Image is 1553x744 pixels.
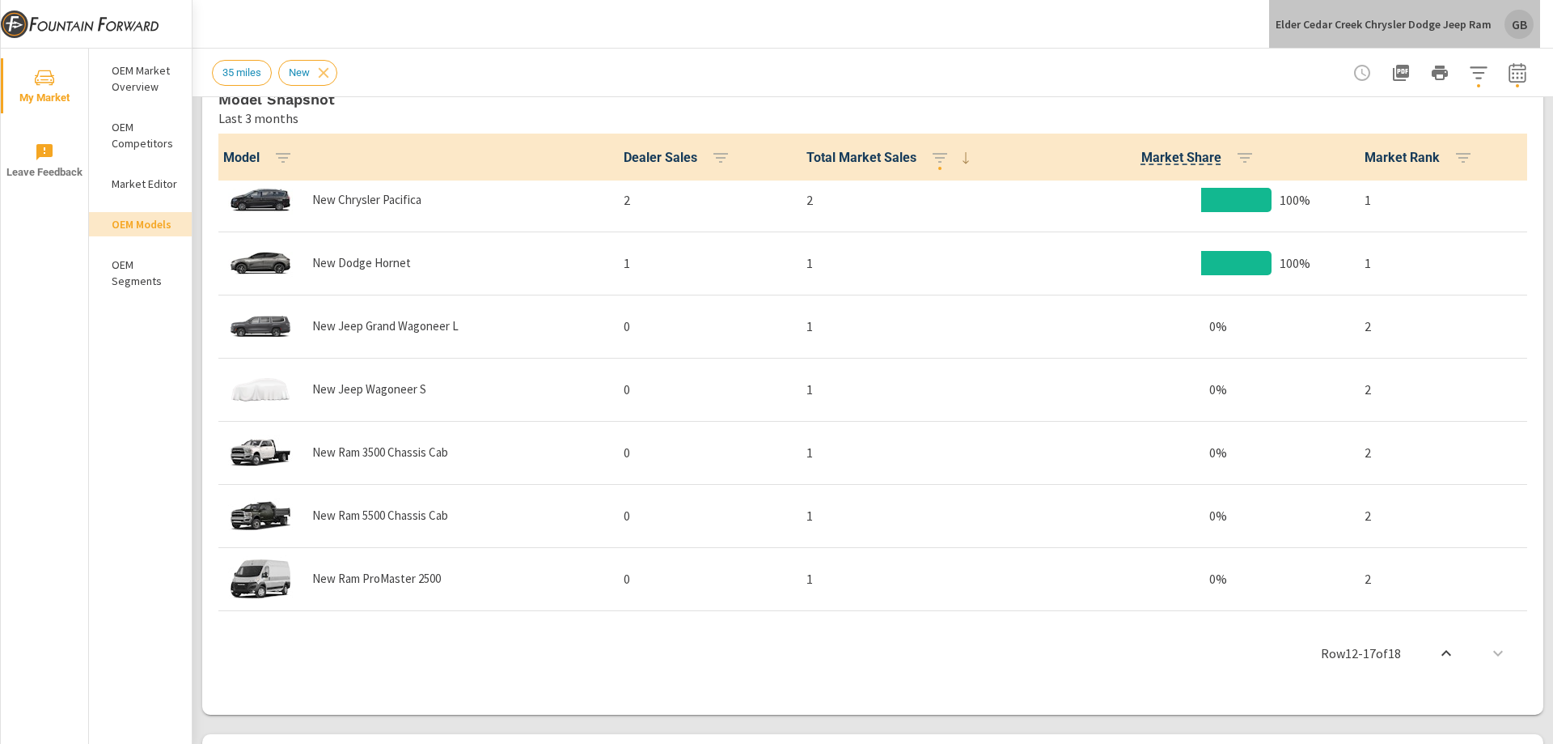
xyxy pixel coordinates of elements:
button: Select Date Range [1501,57,1534,89]
button: Print Report [1424,57,1456,89]
img: glamour [228,555,293,603]
p: 0% [1209,506,1227,525]
img: glamour [228,176,293,224]
p: OEM Competitors [112,119,179,151]
h5: Model Snapshot [218,91,335,108]
button: Apply Filters [1462,57,1495,89]
p: 1 [806,317,1038,336]
p: 2 [1365,443,1524,462]
span: Market Rank [1365,148,1479,168]
p: 1 [1365,190,1524,210]
p: New Chrysler Pacifica [312,193,421,207]
span: Leave Feedback [6,142,83,182]
img: glamour [228,491,293,540]
p: New Ram ProMaster 2500 [312,572,441,586]
div: OEM Models [89,212,192,236]
div: nav menu [1,49,88,198]
div: Market Editor [89,172,192,196]
div: OEM Market Overview [89,58,192,99]
button: "Export Report to PDF" [1385,57,1417,89]
p: OEM Market Overview [112,62,179,95]
span: Market Share [1141,148,1261,168]
p: 0 [624,317,781,336]
img: glamour [228,239,293,287]
div: OEM Competitors [89,115,192,155]
p: 0 [624,569,781,589]
p: 2 [1365,506,1524,525]
p: Market Editor [112,176,179,192]
span: 35 miles [213,66,271,79]
p: 1 [1365,253,1524,273]
p: 1 [624,253,781,273]
p: Elder Cedar Creek Chrysler Dodge Jeep Ram [1276,17,1492,32]
p: Row 12 - 17 of 18 [1321,644,1401,663]
p: 2 [624,190,781,210]
span: Dealer Sales [624,148,737,168]
p: 2 [1365,380,1524,399]
button: scroll to top [1427,634,1466,673]
p: 1 [806,253,1038,273]
div: OEM Segments [89,253,192,293]
p: Last 3 months [218,108,298,128]
p: 1 [806,506,1038,525]
p: 0 [624,380,781,399]
p: 100% [1280,253,1310,273]
img: glamour [228,302,293,351]
p: New Ram 3500 Chassis Cab [312,445,448,460]
div: New [278,60,337,86]
p: 2 [806,190,1038,210]
p: 0% [1209,569,1227,589]
div: GB [1504,10,1534,39]
p: New Jeep Grand Wagoneer L [312,319,459,334]
span: Total Market Sales [806,148,975,168]
span: New [279,66,319,79]
span: My Market [6,68,83,108]
span: Model Sales / Total Market Sales. [Market = within dealer PMA (or 60 miles if no PMA is defined) ... [1141,148,1221,168]
span: Model [223,148,299,168]
p: 1 [806,380,1038,399]
img: glamour [228,428,293,477]
p: 2 [1365,317,1524,336]
p: 100% [1280,190,1310,210]
p: 0% [1209,317,1227,336]
p: 1 [806,443,1038,462]
p: 0 [624,506,781,525]
p: 0 [624,443,781,462]
p: OEM Segments [112,257,179,289]
p: OEM Models [112,216,179,232]
p: 1 [806,569,1038,589]
p: 0% [1209,443,1227,462]
p: 0% [1209,380,1227,399]
p: New Jeep Wagoneer S [312,382,426,397]
p: New Ram 5500 Chassis Cab [312,508,448,523]
p: New Dodge Hornet [312,256,411,270]
p: 2 [1365,569,1524,589]
img: glamour [228,365,293,414]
